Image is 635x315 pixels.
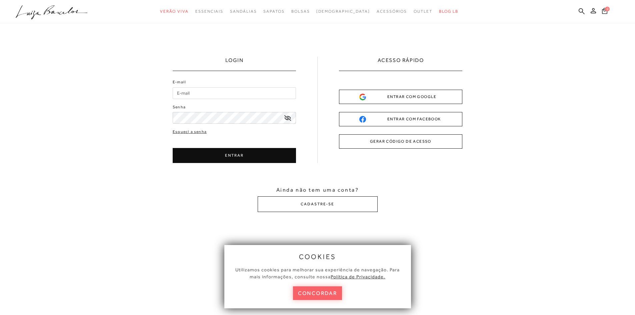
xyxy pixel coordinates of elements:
span: Bolsas [291,9,310,14]
a: categoryNavScreenReaderText [160,5,189,18]
h2: ACESSO RÁPIDO [378,57,424,71]
span: Essenciais [195,9,223,14]
button: ENTRAR COM FACEBOOK [339,112,462,126]
button: GERAR CÓDIGO DE ACESSO [339,134,462,149]
input: E-mail [173,87,296,99]
span: Ainda não tem uma conta? [276,186,359,194]
a: categoryNavScreenReaderText [377,5,407,18]
button: ENTRAR [173,148,296,163]
span: Outlet [414,9,432,14]
a: Política de Privacidade. [331,274,385,279]
a: categoryNavScreenReaderText [291,5,310,18]
h1: LOGIN [225,57,244,71]
span: [DEMOGRAPHIC_DATA] [316,9,370,14]
button: ENTRAR COM GOOGLE [339,90,462,104]
a: categoryNavScreenReaderText [414,5,432,18]
button: CADASTRE-SE [258,196,378,212]
label: E-mail [173,79,186,85]
span: Sandálias [230,9,257,14]
a: categoryNavScreenReaderText [230,5,257,18]
span: cookies [299,253,336,260]
a: categoryNavScreenReaderText [195,5,223,18]
a: exibir senha [284,115,291,120]
a: Esqueci a senha [173,129,207,135]
span: Utilizamos cookies para melhorar sua experiência de navegação. Para mais informações, consulte nossa [235,267,400,279]
span: Sapatos [263,9,284,14]
button: concordar [293,286,342,300]
span: Acessórios [377,9,407,14]
span: Verão Viva [160,9,189,14]
button: 0 [600,7,609,16]
label: Senha [173,104,186,110]
a: BLOG LB [439,5,458,18]
span: BLOG LB [439,9,458,14]
div: ENTRAR COM FACEBOOK [359,116,442,123]
div: ENTRAR COM GOOGLE [359,93,442,100]
a: categoryNavScreenReaderText [263,5,284,18]
a: noSubCategoriesText [316,5,370,18]
span: 0 [605,7,610,11]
